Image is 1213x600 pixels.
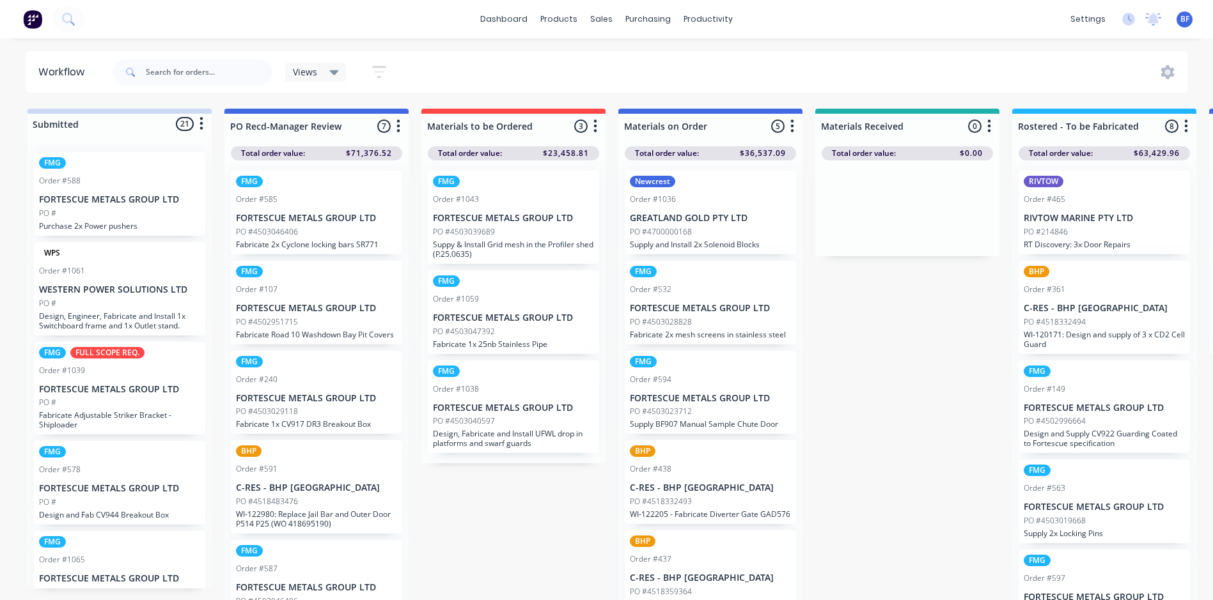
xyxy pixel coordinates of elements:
[39,157,66,169] div: FMG
[34,441,205,525] div: FMGOrder #578FORTESCUE METALS GROUP LTDPO #Design and Fab CV944 Breakout Box
[428,360,599,454] div: FMGOrder #1038FORTESCUE METALS GROUP LTDPO #4503040597Design, Fabricate and Install UFWL drop in ...
[39,536,66,548] div: FMG
[241,148,305,159] span: Total order value:
[619,10,677,29] div: purchasing
[1024,213,1185,224] p: RIVTOW MARINE PTY LTD
[236,240,397,249] p: Fabricate 2x Cyclone locking bars SR771
[34,242,205,335] div: WPSOrder #1061WESTERN POWER SOLUTIONS LTDPO #Design, Engineer, Fabricate and Install 1x Switchboa...
[39,510,200,519] p: Design and Fab CV944 Breakout Box
[39,298,56,309] p: PO #
[630,553,671,565] div: Order #437
[1024,415,1086,427] p: PO #4502996664
[1024,429,1185,448] p: Design and Supply CV922 Guarding Coated to Fortescue specification
[433,339,594,349] p: Fabricate 1x 25nb Stainless Pipe
[236,563,278,574] div: Order #587
[630,573,791,583] p: C-RES - BHP [GEOGRAPHIC_DATA]
[39,446,66,458] div: FMG
[474,10,534,29] a: dashboard
[584,10,619,29] div: sales
[39,464,81,475] div: Order #578
[236,406,298,417] p: PO #4503029118
[39,221,200,231] p: Purchase 2x Power pushers
[1024,194,1065,205] div: Order #465
[231,440,402,534] div: BHPOrder #591C-RES - BHP [GEOGRAPHIC_DATA]PO #4518483476WI-122980: Replace Jail Bar and Outer Doo...
[236,463,278,475] div: Order #591
[236,374,278,385] div: Order #240
[346,148,392,159] span: $71,376.52
[428,270,599,354] div: FMGOrder #1059FORTESCUE METALS GROUP LTDPO #4503047392Fabricate 1x 25nb Stainless Pipe
[832,148,896,159] span: Total order value:
[433,194,479,205] div: Order #1043
[428,171,599,264] div: FMGOrder #1043FORTESCUE METALS GROUP LTDPO #4503039689Suppy & Install Grid mesh in the Profiler s...
[433,415,495,427] p: PO #4503040597
[630,356,657,367] div: FMG
[630,419,791,429] p: Supply BF907 Manual Sample Chute Door
[23,10,42,29] img: Factory
[625,440,796,524] div: BHPOrder #438C-RES - BHP [GEOGRAPHIC_DATA]PO #4518332493WI-122205 - Fabricate Diverter Gate GAD576
[1024,515,1086,527] p: PO #4503019668
[236,176,263,187] div: FMG
[1029,148,1093,159] span: Total order value:
[39,410,200,429] p: Fabricate Adjustable Striker Bracket - Shiploader
[630,330,791,339] p: Fabricate 2x mesh screens in stainless steel
[39,175,81,187] div: Order #588
[625,261,796,344] div: FMGOrder #532FORTESCUE METALS GROUP LTDPO #4503028828Fabricate 2x mesh screens in stainless steel
[630,213,791,224] p: GREATLAND GOLD PTY LTD
[630,176,675,187] div: Newcrest
[236,330,397,339] p: Fabricate Road 10 Washdown Bay Pit Covers
[630,240,791,249] p: Supply and Install 2x Solenoid Blocks
[39,347,66,358] div: FMG
[39,194,200,205] p: FORTESCUE METALS GROUP LTD
[630,406,692,417] p: PO #4503023712
[236,303,397,314] p: FORTESCUE METALS GROUP LTD
[433,383,479,395] div: Order #1038
[1024,303,1185,314] p: C-RES - BHP [GEOGRAPHIC_DATA]
[433,365,460,377] div: FMG
[39,208,56,219] p: PO #
[39,496,56,508] p: PO #
[625,171,796,254] div: NewcrestOrder #1036GREATLAND GOLD PTY LTDPO #4700000168Supply and Install 2x Solenoid Blocks
[1024,403,1185,413] p: FORTESCUE METALS GROUP LTD
[236,226,298,238] p: PO #4503046406
[1024,383,1065,395] div: Order #149
[433,326,495,337] p: PO #4503047392
[1024,365,1051,377] div: FMG
[433,293,479,305] div: Order #1059
[635,148,699,159] span: Total order value:
[677,10,739,29] div: productivity
[630,266,657,277] div: FMG
[630,496,692,507] p: PO #4518332493
[433,403,594,413] p: FORTESCUE METALS GROUP LTD
[630,463,671,475] div: Order #438
[39,483,200,494] p: FORTESCUE METALS GROUP LTD
[39,311,200,330] p: Design, Engineer, Fabricate and Install 1x Switchboard frame and 1x Outlet stand.
[231,171,402,254] div: FMGOrder #585FORTESCUE METALS GROUP LTDPO #4503046406Fabricate 2x Cyclone locking bars SR771
[39,365,85,376] div: Order #1039
[630,303,791,314] p: FORTESCUE METALS GROUP LTD
[438,148,502,159] span: Total order value:
[236,509,397,528] p: WI-122980: Replace Jail Bar and Outer Door P514 P25 (WO 418695190)
[1024,226,1068,238] p: PO #214846
[38,65,91,80] div: Workflow
[1024,502,1185,512] p: FORTESCUE METALS GROUP LTD
[1024,465,1051,476] div: FMG
[1019,360,1190,454] div: FMGOrder #149FORTESCUE METALS GROUP LTDPO #4502996664Design and Supply CV922 Guarding Coated to F...
[236,266,263,277] div: FMG
[1024,240,1185,249] p: RT Discovery: 3x Door Repairs
[630,194,676,205] div: Order #1036
[1024,266,1049,277] div: BHP
[236,582,397,593] p: FORTESCUE METALS GROUP LTD
[1024,482,1065,494] div: Order #563
[433,176,460,187] div: FMG
[34,342,205,435] div: FMGFULL SCOPE REQ.Order #1039FORTESCUE METALS GROUP LTDPO #Fabricate Adjustable Striker Bracket -...
[236,482,397,493] p: C-RES - BHP [GEOGRAPHIC_DATA]
[293,65,317,79] span: Views
[236,445,262,457] div: BHP
[39,384,200,395] p: FORTESCUE METALS GROUP LTD
[39,573,200,584] p: FORTESCUE METALS GROUP LTD
[39,587,56,598] p: PO #
[740,148,786,159] span: $36,537.09
[433,312,594,323] p: FORTESCUE METALS GROUP LTD
[433,226,495,238] p: PO #4503039689
[630,316,692,328] p: PO #4503028828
